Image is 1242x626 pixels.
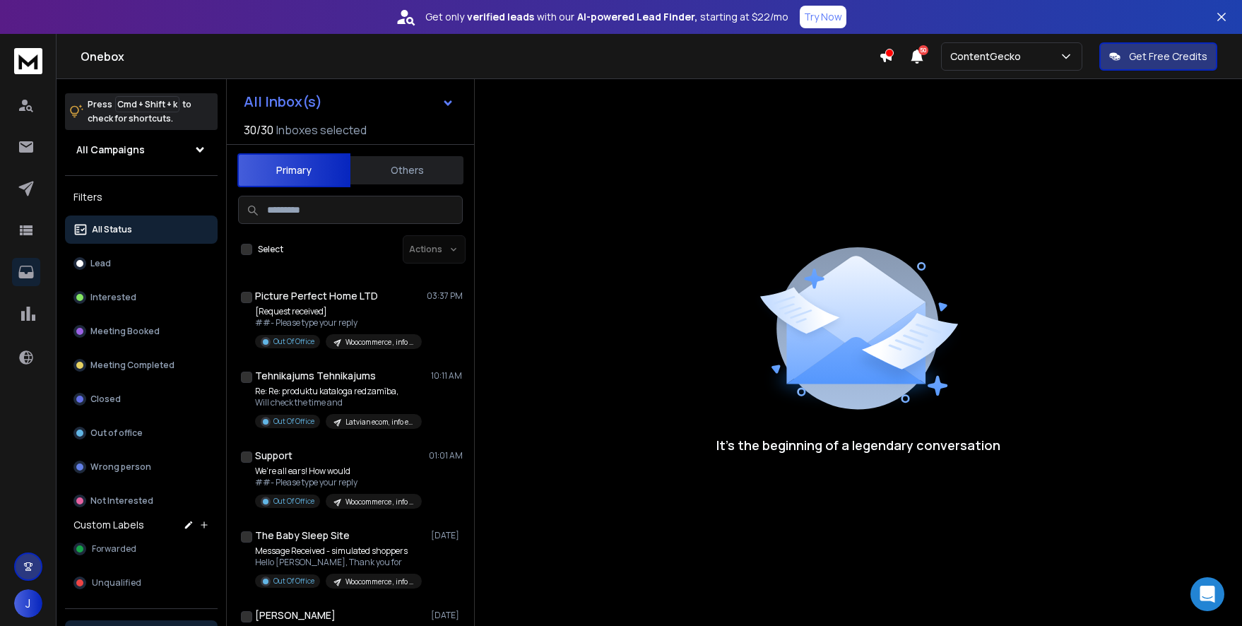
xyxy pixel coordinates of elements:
[65,215,218,244] button: All Status
[92,224,132,235] p: All Status
[258,244,283,255] label: Select
[65,487,218,515] button: Not Interested
[73,518,144,532] h3: Custom Labels
[255,289,378,303] h1: Picture Perfect Home LTD
[273,576,314,586] p: Out Of Office
[90,360,175,371] p: Meeting Completed
[918,45,928,55] span: 50
[273,496,314,507] p: Out Of Office
[65,419,218,447] button: Out of office
[431,530,463,541] p: [DATE]
[950,49,1027,64] p: ContentGecko
[350,155,463,186] button: Others
[255,477,422,488] p: ##- Please type your reply
[90,495,153,507] p: Not Interested
[467,10,534,24] strong: verified leads
[431,370,463,382] p: 10:11 AM
[65,351,218,379] button: Meeting Completed
[65,249,218,278] button: Lead
[232,88,466,116] button: All Inbox(s)
[244,95,322,109] h1: All Inbox(s)
[429,450,463,461] p: 01:01 AM
[65,569,218,597] button: Unqualified
[255,449,292,463] h1: Support
[237,153,350,187] button: Primary
[431,610,463,621] p: [DATE]
[90,326,160,337] p: Meeting Booked
[81,48,879,65] h1: Onebox
[92,577,141,589] span: Unqualified
[65,453,218,481] button: Wrong person
[273,336,314,347] p: Out Of Office
[255,317,422,329] p: ##- Please type your reply
[255,545,422,557] p: Message Received - simulated shoppers
[65,187,218,207] h3: Filters
[577,10,697,24] strong: AI-powered Lead Finder,
[255,397,422,408] p: Will check the time and
[255,306,422,317] p: [Request received]
[65,283,218,312] button: Interested
[1099,42,1217,71] button: Get Free Credits
[716,435,1000,455] p: It’s the beginning of a legendary conversation
[255,466,422,477] p: We’re all ears! How would
[800,6,846,28] button: Try Now
[88,98,191,126] p: Press to check for shortcuts.
[255,528,350,543] h1: The Baby Sleep Site
[92,543,136,555] span: Forwarded
[244,122,273,138] span: 30 / 30
[14,48,42,74] img: logo
[255,386,422,397] p: Re: Re: produktu kataloga redzamība,
[90,394,121,405] p: Closed
[345,497,413,507] p: Woocommerce , info emails | Analogy | MyLeadFox | [DATE]
[65,385,218,413] button: Closed
[345,577,413,587] p: Woocommerce , info emails | Analogy | MyLeadFox | [DATE]
[65,317,218,346] button: Meeting Booked
[14,589,42,618] button: J
[255,608,336,622] h1: [PERSON_NAME]
[90,258,111,269] p: Lead
[255,369,376,383] h1: Tehnikajums Tehnikajums
[255,557,422,568] p: Hello [PERSON_NAME], Thank you for
[76,143,145,157] h1: All Campaigns
[1190,577,1224,611] div: Open Intercom Messenger
[427,290,463,302] p: 03:37 PM
[90,427,143,439] p: Out of office
[65,136,218,164] button: All Campaigns
[90,461,151,473] p: Wrong person
[276,122,367,138] h3: Inboxes selected
[345,337,413,348] p: Woocommerce , info emails | Analogy | MyLeadFox | [DATE]
[65,535,218,563] button: Forwarded
[345,417,413,427] p: Latvian ecom, info emails v2 | Woocommerce | Erki + Eerik copy | [DATE]
[273,416,314,427] p: Out Of Office
[90,292,136,303] p: Interested
[115,96,179,112] span: Cmd + Shift + k
[1129,49,1207,64] p: Get Free Credits
[804,10,842,24] p: Try Now
[425,10,788,24] p: Get only with our starting at $22/mo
